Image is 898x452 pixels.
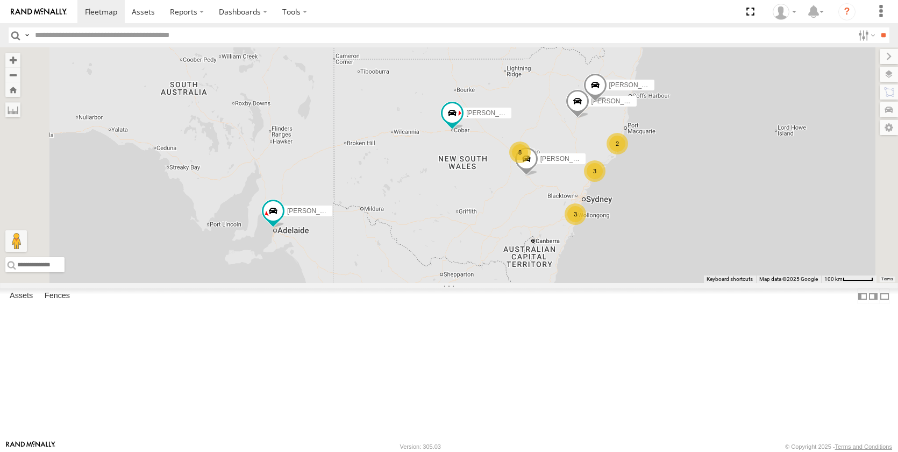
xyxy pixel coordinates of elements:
label: Dock Summary Table to the Right [868,288,879,304]
div: 3 [584,160,605,182]
span: Map data ©2025 Google [759,276,818,282]
a: Terms [882,277,893,281]
div: © Copyright 2025 - [785,443,892,450]
span: [PERSON_NAME] [591,97,645,105]
button: Zoom out [5,67,20,82]
div: 2 [607,133,628,154]
label: Fences [39,289,75,304]
span: [PERSON_NAME] [609,81,662,89]
button: Zoom in [5,53,20,67]
button: Zoom Home [5,82,20,97]
span: [PERSON_NAME] [466,109,519,117]
button: Keyboard shortcuts [707,276,753,283]
span: [PERSON_NAME] - NEW ute [287,207,372,215]
label: Search Filter Options [854,27,877,43]
div: Jake Allan [769,4,800,20]
a: Visit our Website [6,441,55,452]
label: Dock Summary Table to the Left [857,288,868,304]
button: Drag Pegman onto the map to open Street View [5,230,27,252]
button: Map scale: 100 km per 53 pixels [821,276,876,283]
div: Version: 305.03 [400,443,441,450]
div: 8 [509,142,531,163]
span: [PERSON_NAME] [540,156,594,163]
label: Hide Summary Table [879,288,890,304]
img: rand-logo.svg [11,8,67,16]
label: Assets [4,289,38,304]
i: ? [838,3,856,20]
span: 100 km [824,276,843,282]
label: Search Query [23,27,31,43]
label: Map Settings [880,120,898,135]
a: Terms and Conditions [835,443,892,450]
div: 3 [565,203,586,225]
label: Measure [5,102,20,117]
